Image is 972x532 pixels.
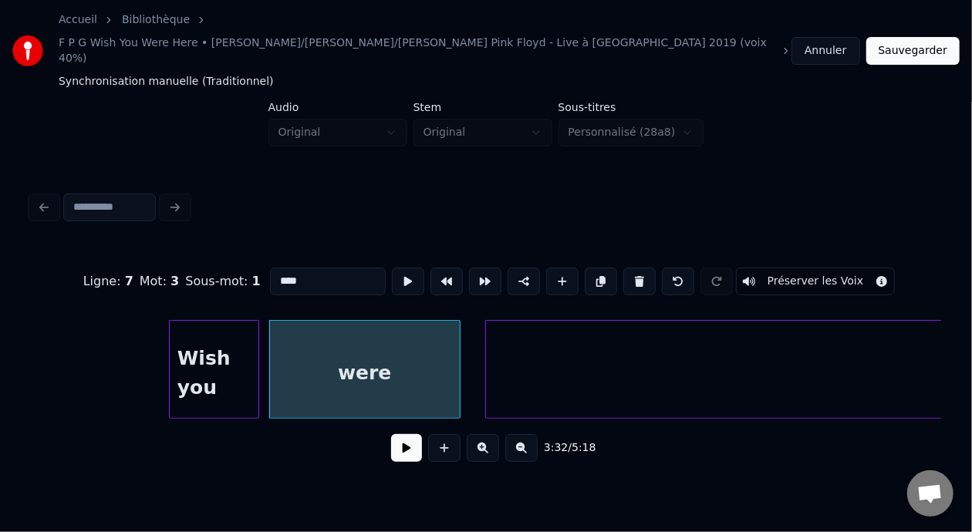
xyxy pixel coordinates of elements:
label: Sous-titres [559,102,704,113]
a: Accueil [59,12,97,28]
button: Annuler [791,37,859,65]
a: F P G Wish You Were Here • [PERSON_NAME]/[PERSON_NAME]/[PERSON_NAME] Pink Floyd - Live à [GEOGRAP... [59,35,775,66]
div: Mot : [140,272,180,291]
nav: breadcrumb [59,12,791,89]
div: Sous-mot : [185,272,260,291]
img: youka [12,35,43,66]
label: Audio [268,102,407,113]
span: Synchronisation manuelle (Traditionnel) [59,74,274,89]
button: Toggle [736,268,896,295]
a: Bibliothèque [122,12,190,28]
span: 5:18 [572,440,596,456]
span: 3:32 [544,440,568,456]
div: Ligne : [83,272,133,291]
span: 1 [252,274,261,288]
span: 3 [170,274,179,288]
div: Ouvrir le chat [907,470,953,517]
label: Stem [413,102,552,113]
button: Sauvegarder [866,37,960,65]
span: 7 [125,274,133,288]
div: / [544,440,581,456]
